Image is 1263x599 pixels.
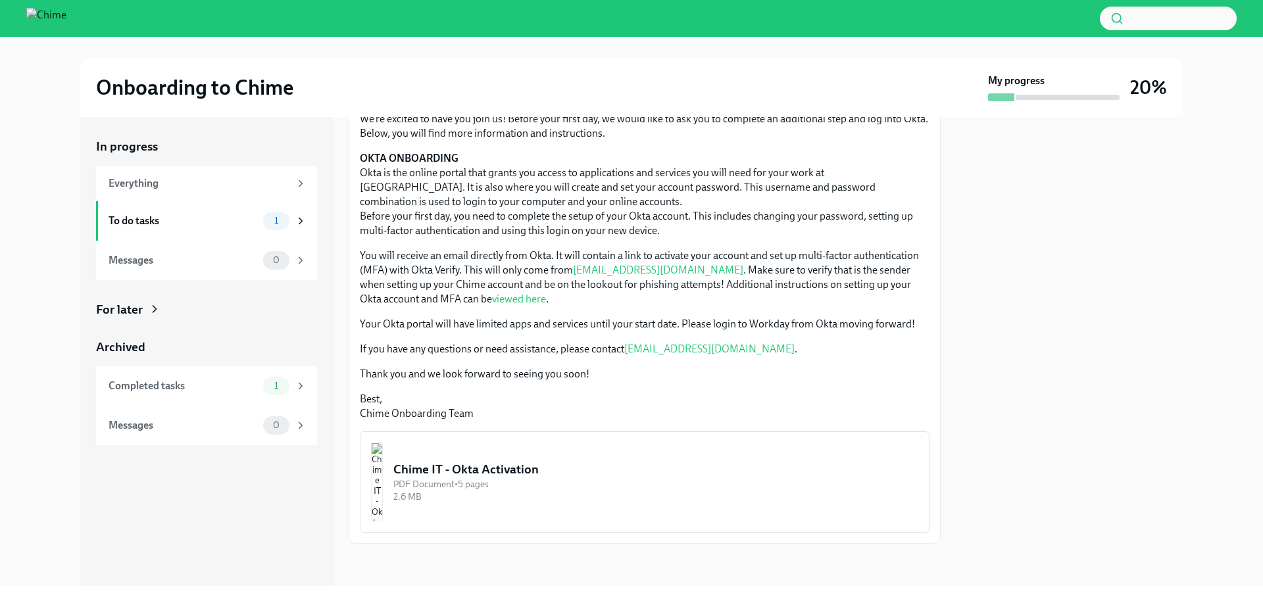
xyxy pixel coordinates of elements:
[96,166,317,201] a: Everything
[988,74,1045,88] strong: My progress
[360,152,458,164] strong: OKTA ONBOARDING
[109,379,258,393] div: Completed tasks
[96,301,143,318] div: For later
[109,176,289,191] div: Everything
[265,420,287,430] span: 0
[96,301,317,318] a: For later
[360,342,929,356] p: If you have any questions or need assistance, please contact .
[96,366,317,406] a: Completed tasks1
[573,264,743,276] a: [EMAIL_ADDRESS][DOMAIN_NAME]
[360,151,929,238] p: Okta is the online portal that grants you access to applications and services you will need for y...
[624,343,795,355] a: [EMAIL_ADDRESS][DOMAIN_NAME]
[492,293,546,305] a: viewed here
[393,491,918,503] div: 2.6 MB
[360,317,929,331] p: Your Okta portal will have limited apps and services until your start date. Please login to Workd...
[371,443,383,521] img: Chime IT - Okta Activation
[266,216,286,226] span: 1
[109,214,258,228] div: To do tasks
[96,339,317,356] a: Archived
[96,406,317,445] a: Messages0
[266,381,286,391] span: 1
[360,367,929,381] p: Thank you and we look forward to seeing you soon!
[360,249,929,306] p: You will receive an email directly from Okta. It will contain a link to activate your account and...
[96,138,317,155] a: In progress
[393,478,918,491] div: PDF Document • 5 pages
[360,392,929,421] p: Best, Chime Onboarding Team
[96,201,317,241] a: To do tasks1
[96,241,317,280] a: Messages0
[393,461,918,478] div: Chime IT - Okta Activation
[109,418,258,433] div: Messages
[109,253,258,268] div: Messages
[26,8,66,29] img: Chime
[1130,76,1167,99] h3: 20%
[96,74,293,101] h2: Onboarding to Chime
[360,112,929,141] p: We’re excited to have you join us! Before your first day, we would like to ask you to complete an...
[360,431,929,533] button: Chime IT - Okta ActivationPDF Document•5 pages2.6 MB
[265,255,287,265] span: 0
